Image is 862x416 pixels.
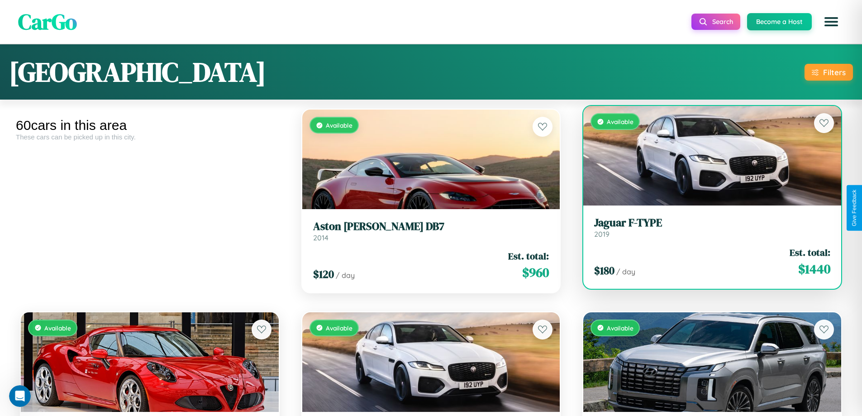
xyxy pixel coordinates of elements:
span: $ 960 [522,263,549,282]
span: CarGo [18,7,77,37]
span: Available [607,118,633,125]
span: 2019 [594,230,610,239]
span: $ 120 [313,267,334,282]
iframe: Intercom live chat [9,385,31,407]
div: These cars can be picked up in this city. [16,133,284,141]
span: Available [326,324,352,332]
span: Available [326,121,352,129]
button: Filters [805,64,853,81]
button: Search [691,14,740,30]
div: Filters [823,67,846,77]
h3: Jaguar F-TYPE [594,216,830,230]
button: Become a Host [747,13,812,30]
span: Est. total: [790,246,830,259]
span: / day [616,267,635,276]
div: 60 cars in this area [16,118,284,133]
a: Jaguar F-TYPE2019 [594,216,830,239]
span: Est. total: [508,249,549,263]
a: Aston [PERSON_NAME] DB72014 [313,220,549,242]
span: / day [336,271,355,280]
div: Give Feedback [851,190,857,226]
button: Open menu [819,9,844,34]
span: $ 1440 [798,260,830,278]
h1: [GEOGRAPHIC_DATA] [9,53,266,91]
h3: Aston [PERSON_NAME] DB7 [313,220,549,233]
span: Search [712,18,733,26]
span: 2014 [313,233,329,242]
span: Available [607,324,633,332]
span: $ 180 [594,263,614,278]
span: Available [44,324,71,332]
